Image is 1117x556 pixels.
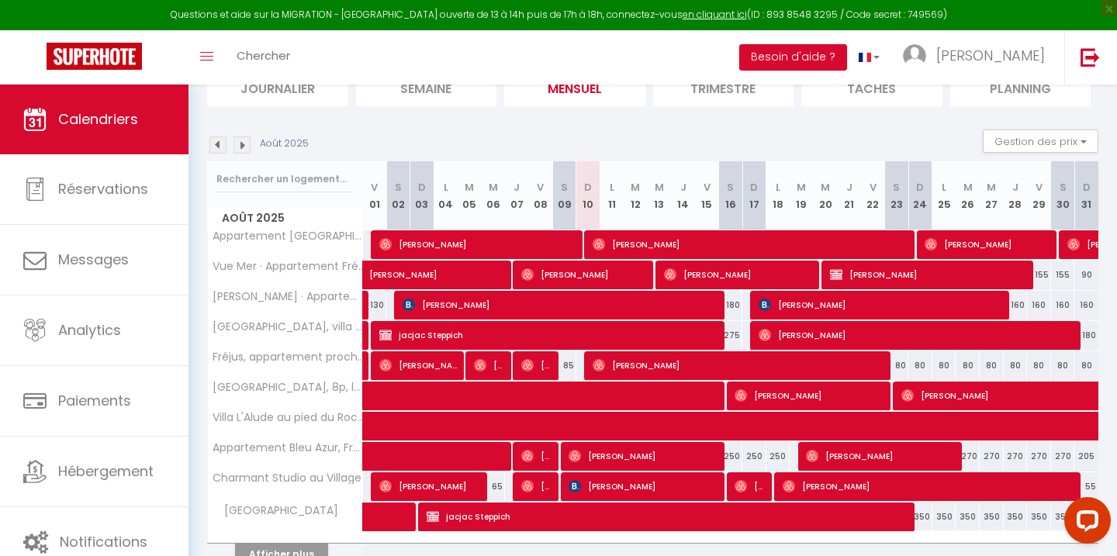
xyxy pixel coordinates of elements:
[371,180,378,195] abbr: V
[216,165,354,193] input: Rechercher un logement...
[521,441,553,471] span: [PERSON_NAME]
[60,532,147,551] span: Notifications
[1004,161,1028,230] th: 28
[925,230,1053,259] span: [PERSON_NAME]
[237,47,290,64] span: Chercher
[395,180,402,195] abbr: S
[552,351,576,380] div: 85
[1004,442,1028,471] div: 270
[742,442,766,471] div: 250
[1004,291,1028,319] div: 160
[806,441,958,471] span: [PERSON_NAME]
[987,180,996,195] abbr: M
[58,320,121,340] span: Analytics
[481,472,505,501] div: 65
[458,161,482,230] th: 05
[363,161,387,230] th: 01
[1051,161,1075,230] th: 30
[718,442,742,471] div: 250
[1074,291,1098,319] div: 160
[569,441,721,471] span: [PERSON_NAME]
[514,180,520,195] abbr: J
[210,351,365,363] span: Fréjus, appartement proche centre-ville
[1051,261,1075,289] div: 155
[846,180,852,195] abbr: J
[801,68,942,106] li: Tâches
[1074,261,1098,289] div: 90
[521,471,553,501] span: [PERSON_NAME]
[369,252,583,281] span: [PERSON_NAME]
[444,180,448,195] abbr: L
[664,260,816,289] span: [PERSON_NAME]
[569,471,721,501] span: [PERSON_NAME]
[386,161,410,230] th: 02
[58,109,138,129] span: Calendriers
[893,180,900,195] abbr: S
[718,161,742,230] th: 16
[776,180,780,195] abbr: L
[956,502,980,531] div: 350
[680,180,686,195] abbr: J
[956,351,980,380] div: 80
[950,68,1091,106] li: Planning
[908,502,932,531] div: 350
[379,230,579,259] span: [PERSON_NAME]
[631,180,640,195] abbr: M
[537,180,544,195] abbr: V
[552,161,576,230] th: 09
[1027,351,1051,380] div: 80
[379,320,724,350] span: jacjac Steppich
[742,161,766,230] th: 17
[885,351,909,380] div: 80
[593,230,913,259] span: [PERSON_NAME]
[759,320,1079,350] span: [PERSON_NAME]
[481,161,505,230] th: 06
[735,381,887,410] span: [PERSON_NAME]
[410,161,434,230] th: 03
[956,161,980,230] th: 26
[1074,321,1098,350] div: 180
[956,442,980,471] div: 270
[1027,261,1051,289] div: 155
[418,180,426,195] abbr: D
[1036,180,1043,195] abbr: V
[58,250,129,269] span: Messages
[830,260,1030,289] span: [PERSON_NAME]
[790,161,814,230] th: 19
[1060,180,1067,195] abbr: S
[1081,47,1100,67] img: logout
[600,161,624,230] th: 11
[610,180,614,195] abbr: L
[505,161,529,230] th: 07
[1051,291,1075,319] div: 160
[837,161,861,230] th: 21
[821,180,830,195] abbr: M
[465,180,474,195] abbr: M
[260,136,309,151] p: Août 2025
[980,161,1004,230] th: 27
[916,180,924,195] abbr: D
[908,351,932,380] div: 80
[624,161,648,230] th: 12
[474,351,506,380] span: [PERSON_NAME]
[210,321,365,333] span: [GEOGRAPHIC_DATA], villa proche centre historique
[932,351,956,380] div: 80
[1027,442,1051,471] div: 270
[434,161,458,230] th: 04
[932,161,956,230] th: 25
[1004,502,1028,531] div: 350
[58,391,131,410] span: Paiements
[942,180,946,195] abbr: L
[1027,291,1051,319] div: 160
[379,351,459,380] span: [PERSON_NAME]
[210,412,365,423] span: Villa L'Alude au pied du Rocher
[653,68,794,106] li: Trimestre
[1083,180,1091,195] abbr: D
[1074,442,1098,471] div: 205
[983,130,1098,153] button: Gestion des prix
[718,321,742,350] div: 275
[1027,161,1051,230] th: 29
[379,471,483,501] span: [PERSON_NAME]
[207,68,348,106] li: Journalier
